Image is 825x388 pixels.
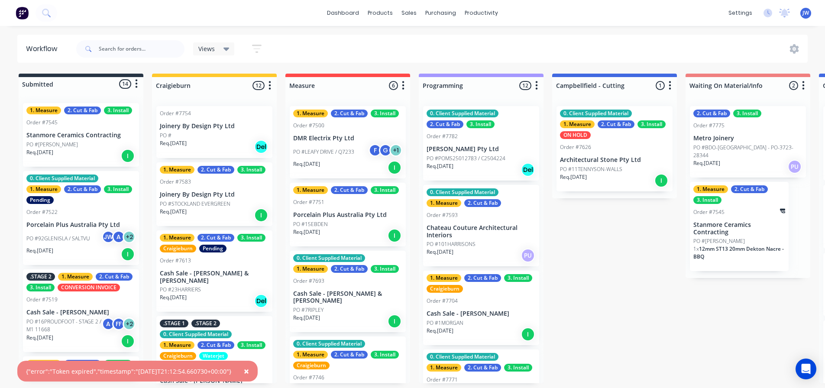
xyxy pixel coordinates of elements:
div: JW [102,230,115,243]
div: 1. Measure [293,110,328,117]
div: 3. Install [104,185,132,193]
p: Req. [DATE] [160,208,187,216]
div: 1. Measure [693,185,728,193]
div: 2. Cut & Fab [331,351,368,359]
p: Porcelain Plus Australia Pty Ltd [293,211,402,219]
div: Order #7545 [26,119,58,126]
div: + 1 [389,144,402,157]
div: 2. Cut & Fab [731,185,768,193]
div: 2. Cut & Fab [464,199,501,207]
p: PO #92GLENISLA / SALTVU [26,235,90,242]
p: Req. [DATE] [293,228,320,236]
div: I [388,314,401,328]
div: 0. Client Supplied Material2. Cut & Fab3. InstallOrder #7782[PERSON_NAME] Pty LtdPO #POMS25012783... [423,106,539,181]
div: 1. Measure2. Cut & Fab3. InstallOrder #7545Stanmore Ceramics ContractingPO #[PERSON_NAME]Req.[DATE]I [23,103,139,167]
div: F [369,144,382,157]
p: PO #23HARRIERS [160,286,201,294]
div: 1. Measure2. Cut & Fab3. InstallOrder #7545Stanmore Ceramics ContractingPO #[PERSON_NAME]1x12mm S... [690,182,789,272]
span: JW [802,9,809,17]
div: 0. Client Supplied Material [293,254,365,262]
div: 0. Client Supplied Material [427,188,498,196]
div: 3. Install [733,110,761,117]
div: 1. Measure [427,274,461,282]
p: Req. [DATE] [26,247,53,255]
div: I [388,229,401,242]
div: Del [254,140,268,154]
p: Req. [DATE] [26,334,53,342]
div: Order #7613 [160,257,191,265]
div: Pending [199,245,226,252]
div: I [388,161,401,175]
div: 3. Install [504,274,532,282]
div: 2. Cut & Fab [96,273,133,281]
div: 1. Measure2. Cut & Fab3. InstallOrder #7500DMR Electrix Pty LtdPO #LEAFY DRIVE / Q7233FG+1Req.[DA... [290,106,406,178]
div: I [654,174,668,188]
span: × [244,365,249,377]
div: Order #7751 [293,198,324,206]
div: Craigieburn [160,352,196,360]
div: 2. Cut & Fab [197,166,234,174]
span: Views [198,44,215,53]
div: 1. Measure [160,341,194,349]
div: products [363,6,397,19]
div: 2. Cut & Fab [64,185,101,193]
div: 1. Measure [427,364,461,372]
div: 0. Client Supplied Material [427,353,498,361]
div: 1. Measure [293,186,328,194]
div: Order #7782 [427,133,458,140]
p: [PERSON_NAME] Pty Ltd [427,145,536,153]
div: 3. Install [371,186,399,194]
div: 3. Install [371,351,399,359]
p: Req. [DATE] [427,248,453,256]
div: 1. Measure2. Cut & Fab3. InstallOrder #7583Joinery By Design Pty LtdPO #STOCKLAND EVERGREENReq.[D... [156,162,272,226]
img: Factory [16,6,29,19]
div: Order #7754Joinery By Design Pty LtdPO #Req.[DATE]Del [156,106,272,158]
div: 2. Cut & Fab [598,120,634,128]
div: CONVERSION INVOICE [58,284,120,291]
div: Pending [26,196,54,204]
a: dashboard [323,6,363,19]
div: + 2 [123,317,136,330]
div: .STAGE 2 [191,320,220,327]
div: 1. Measure [160,166,194,174]
span: 12mm ST13 20mm Dekton Nacre - BBQ [693,245,784,260]
div: 2. Cut & Fab [197,234,234,242]
p: Cash Sale - [PERSON_NAME] & [PERSON_NAME] [293,290,402,305]
div: Order #7775 [693,122,725,129]
div: 2. Cut & Fab [64,107,101,114]
p: Cash Sale - [PERSON_NAME] & [PERSON_NAME] [160,270,269,285]
div: 1. Measure2. Cut & Fab3. InstallOrder #7751Porcelain Plus Australia Pty LtdPO #15EBDENReq.[DATE]I [290,183,406,246]
div: 2. Cut & Fab [693,110,730,117]
div: 2. Cut & Fab [427,120,463,128]
div: 3. Install [637,120,666,128]
div: .STAGE 2 [26,273,55,281]
div: + 2 [123,230,136,243]
div: 3. Install [466,120,495,128]
p: Metro Joinery [693,135,802,142]
span: 1 x [693,245,699,252]
div: 1. Measure [58,273,93,281]
div: .STAGE 1 [160,320,188,327]
p: Req. [DATE] [160,139,187,147]
div: PU [788,160,802,174]
div: 1. Measure2. Cut & Fab3. InstallCraigieburnPendingOrder #7613Cash Sale - [PERSON_NAME] & [PERSON_... [156,230,272,312]
div: 1. Measure [293,351,328,359]
input: Search for orders... [99,40,184,58]
div: PU [521,249,535,262]
div: 3. Install [693,196,721,204]
p: Req. [DATE] [427,327,453,335]
div: 0. Client Supplied Material [427,110,498,117]
p: PO #STOCKLAND EVERGREEN [160,200,230,208]
div: 2. Cut & Fab [331,110,368,117]
div: 3. Install [26,284,55,291]
div: Order #7545 [693,208,725,216]
p: PO #101HARRISONS [427,240,476,248]
p: Req. [DATE] [293,314,320,322]
div: G [379,144,392,157]
p: PO #11TENNYSON-WALLS [560,165,622,173]
div: 1. Measure [26,185,61,193]
div: Craigieburn [293,362,330,369]
p: PO #[PERSON_NAME] [26,141,78,149]
div: {"error":"Token expired","timestamp":"[DATE]T21:12:54.660730+00:00"} [26,367,231,376]
div: I [121,334,135,348]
